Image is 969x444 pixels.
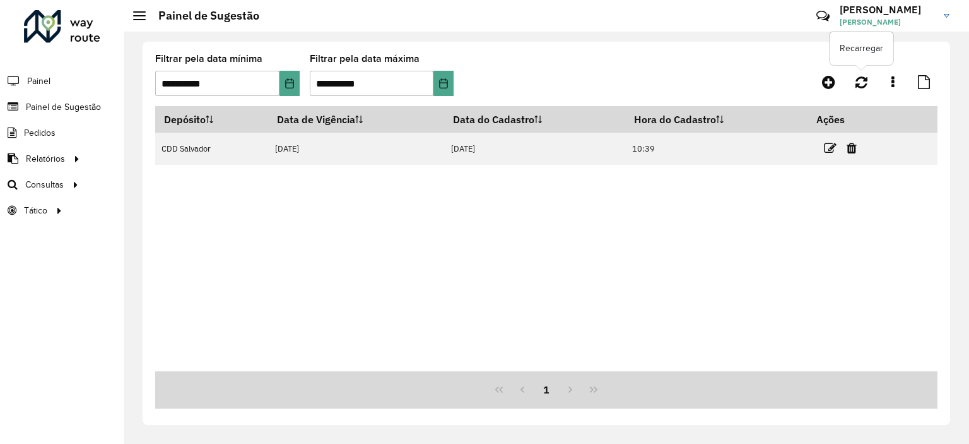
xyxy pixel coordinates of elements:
[824,140,837,157] a: Editar
[310,51,420,66] label: Filtrar pela data máxima
[27,75,50,88] span: Painel
[807,106,883,133] th: Ações
[840,4,934,16] h3: [PERSON_NAME]
[26,152,65,165] span: Relatórios
[25,178,64,191] span: Consultas
[433,71,454,96] button: Choose Date
[840,16,934,28] span: [PERSON_NAME]
[155,106,269,133] th: Depósito
[155,133,269,165] td: CDD Salvador
[444,106,625,133] th: Data do Cadastro
[626,133,808,165] td: 10:39
[24,204,47,217] span: Tático
[847,140,857,157] a: Excluir
[155,51,262,66] label: Filtrar pela data mínima
[279,71,300,96] button: Choose Date
[534,378,558,402] button: 1
[146,9,259,23] h2: Painel de Sugestão
[24,126,56,140] span: Pedidos
[830,32,893,65] div: Recarregar
[269,106,445,133] th: Data de Vigência
[626,106,808,133] th: Hora do Cadastro
[809,3,837,30] a: Contato Rápido
[269,133,445,165] td: [DATE]
[444,133,625,165] td: [DATE]
[26,100,101,114] span: Painel de Sugestão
